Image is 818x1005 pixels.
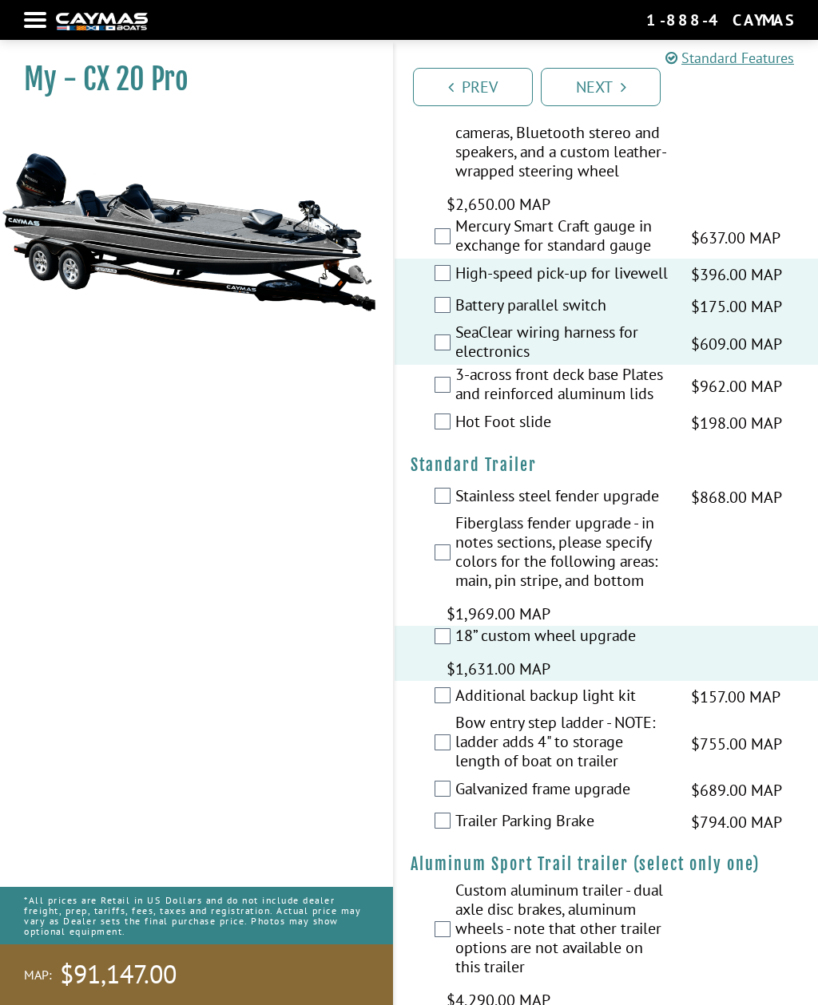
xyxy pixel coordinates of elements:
label: Custom aluminum trailer - dual axle disc brakes, aluminum wheels - note that other trailer option... [455,880,671,980]
span: $962.00 MAP [691,374,782,398]
ul: Pagination [409,65,818,106]
a: Prev [413,68,533,106]
label: 18” custom wheel upgrade [455,626,671,649]
span: $175.00 MAP [691,295,782,319]
span: $396.00 MAP [691,263,782,287]
label: Additional backup light kit [455,686,671,709]
span: $637.00 MAP [691,226,780,250]
label: Stainless steel fender upgrade [455,486,671,509]
span: $1,969.00 MAP [447,602,550,626]
span: $755.00 MAP [691,732,782,756]
a: Next [541,68,661,106]
label: High-speed pick-up for livewell [455,263,671,287]
label: SeaClear wiring harness for electronics [455,322,671,365]
a: Standard Features [665,47,794,69]
label: 3-across front deck base Plates and reinforced aluminum lids [455,365,671,407]
span: $868.00 MAP [691,485,782,509]
label: Battery parallel switch [455,295,671,319]
label: Mercury Smart Craft gauge in exchange for standard gauge [455,216,671,259]
span: $609.00 MAP [691,332,782,356]
label: Hot Foot slide [455,412,671,435]
h1: My - CX 20 Pro [24,61,353,97]
img: white-logo-c9c8dbefe5ff5ceceb0f0178aa75bf4bb51f6bca0971e226c86eb53dfe498488.png [56,13,148,30]
span: $198.00 MAP [691,411,782,435]
label: Fiberglass fender upgrade - in notes sections, please specify colors for the following areas: mai... [455,513,671,594]
span: MAP: [24,967,52,983]
label: Bow entry step ladder - NOTE: ladder adds 4" to storage length of boat on trailer [455,713,671,774]
label: Galvanized frame upgrade [455,779,671,802]
span: $1,631.00 MAP [447,657,550,681]
label: Trailer Parking Brake [455,811,671,834]
span: $2,650.00 MAP [447,192,550,216]
p: *All prices are Retail in US Dollars and do not include dealer freight, prep, tariffs, fees, taxe... [24,887,369,945]
h4: Standard Trailer [411,455,802,475]
h4: Aluminum Sport Trail trailer (select only one) [411,854,802,874]
span: $157.00 MAP [691,685,780,709]
span: $689.00 MAP [691,778,782,802]
span: $91,147.00 [60,958,177,991]
span: $794.00 MAP [691,810,782,834]
div: 1-888-4CAYMAS [646,10,794,30]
